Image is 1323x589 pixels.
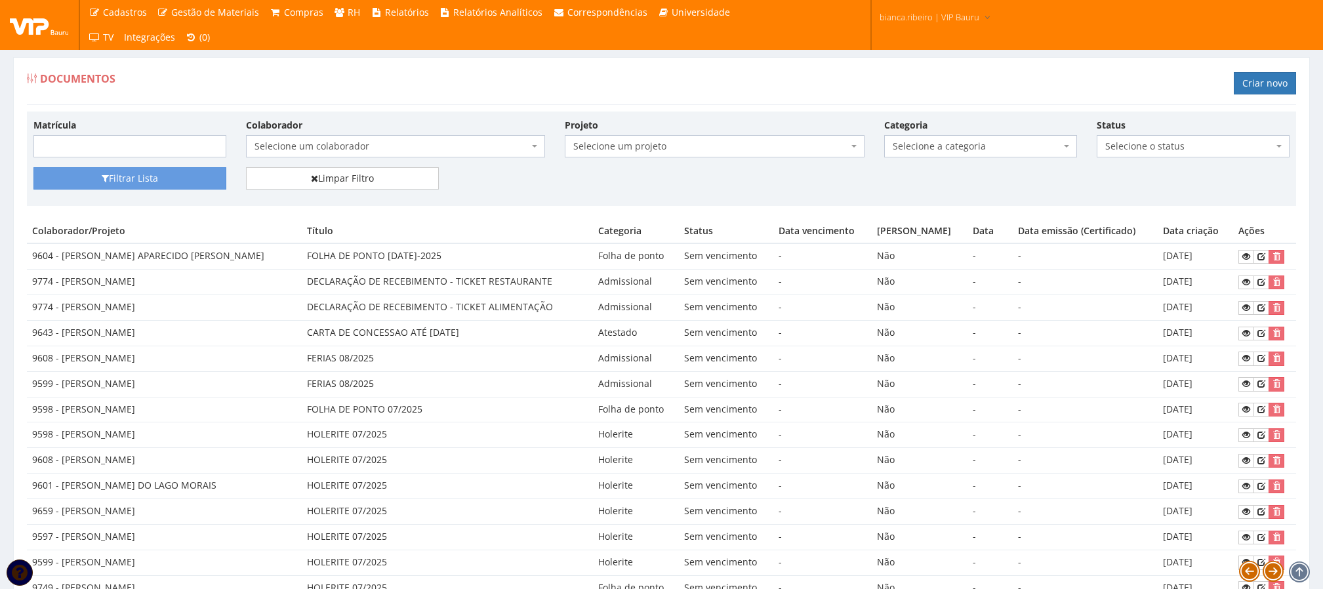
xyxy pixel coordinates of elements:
label: Projeto [565,119,598,132]
span: Documentos [40,71,115,86]
td: - [773,499,872,525]
th: Título [302,219,592,243]
td: HOLERITE 07/2025 [302,448,592,474]
span: RH [348,6,360,18]
td: [DATE] [1158,397,1232,422]
span: Relatórios Analíticos [453,6,542,18]
td: Sem vencimento [679,422,773,448]
td: Holerite [593,448,679,474]
span: Selecione o status [1105,140,1273,153]
td: - [773,550,872,575]
td: Sem vencimento [679,474,773,499]
th: Colaborador/Projeto [27,219,302,243]
th: Data criação [1158,219,1232,243]
td: Não [872,371,967,397]
td: - [1013,243,1158,269]
td: Sem vencimento [679,371,773,397]
td: - [773,270,872,295]
td: Não [872,448,967,474]
td: HOLERITE 07/2025 [302,499,592,525]
td: Não [872,524,967,550]
span: Correspondências [567,6,647,18]
td: Sem vencimento [679,448,773,474]
td: 9598 - [PERSON_NAME] [27,397,302,422]
td: DECLARAÇÃO DE RECEBIMENTO - TICKET ALIMENTAÇÃO [302,295,592,321]
button: Filtrar Lista [33,167,226,190]
td: - [1013,371,1158,397]
span: Compras [284,6,323,18]
span: bianca.ribeiro | VIP Bauru [880,10,979,24]
span: Selecione a categoria [884,135,1077,157]
td: Sem vencimento [679,499,773,525]
a: Limpar Filtro [246,167,439,190]
td: - [773,243,872,269]
td: Sem vencimento [679,397,773,422]
th: [PERSON_NAME] [872,219,967,243]
th: Status [679,219,773,243]
td: - [967,371,1013,397]
td: 9599 - [PERSON_NAME] [27,371,302,397]
td: Admissional [593,295,679,321]
td: 9597 - [PERSON_NAME] [27,524,302,550]
td: - [1013,346,1158,371]
td: DECLARAÇÃO DE RECEBIMENTO - TICKET RESTAURANTE [302,270,592,295]
td: Não [872,397,967,422]
td: - [773,320,872,346]
td: [DATE] [1158,320,1232,346]
td: - [773,397,872,422]
span: Integrações [124,31,175,43]
td: - [773,295,872,321]
td: Não [872,243,967,269]
a: (0) [180,25,216,50]
td: - [773,371,872,397]
td: 9601 - [PERSON_NAME] DO LAGO MORAIS [27,474,302,499]
td: Não [872,346,967,371]
td: - [967,448,1013,474]
span: Selecione o status [1097,135,1290,157]
td: 9659 - [PERSON_NAME] [27,499,302,525]
a: TV [83,25,119,50]
td: 9643 - [PERSON_NAME] [27,320,302,346]
td: FOLHA DE PONTO 07/2025 [302,397,592,422]
td: Não [872,422,967,448]
td: - [967,346,1013,371]
td: - [1013,320,1158,346]
td: 9774 - [PERSON_NAME] [27,270,302,295]
td: - [773,346,872,371]
td: - [967,270,1013,295]
td: 9608 - [PERSON_NAME] [27,448,302,474]
td: Holerite [593,550,679,575]
td: Não [872,499,967,525]
td: - [1013,550,1158,575]
td: [DATE] [1158,550,1232,575]
td: HOLERITE 07/2025 [302,550,592,575]
label: Matrícula [33,119,76,132]
span: (0) [199,31,210,43]
span: TV [103,31,113,43]
td: Sem vencimento [679,346,773,371]
td: HOLERITE 07/2025 [302,422,592,448]
td: Não [872,295,967,321]
td: Admissional [593,270,679,295]
td: - [967,295,1013,321]
td: - [1013,524,1158,550]
td: - [967,243,1013,269]
td: [DATE] [1158,371,1232,397]
td: Sem vencimento [679,550,773,575]
td: - [967,320,1013,346]
td: [DATE] [1158,448,1232,474]
td: Sem vencimento [679,243,773,269]
td: - [1013,422,1158,448]
th: Ações [1233,219,1296,243]
td: [DATE] [1158,524,1232,550]
td: Holerite [593,499,679,525]
td: - [967,524,1013,550]
label: Colaborador [246,119,302,132]
td: [DATE] [1158,346,1232,371]
td: - [967,474,1013,499]
td: - [1013,448,1158,474]
td: FOLHA DE PONTO [DATE]-2025 [302,243,592,269]
span: Universidade [672,6,730,18]
td: 9604 - [PERSON_NAME] APARECIDO [PERSON_NAME] [27,243,302,269]
td: - [773,474,872,499]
